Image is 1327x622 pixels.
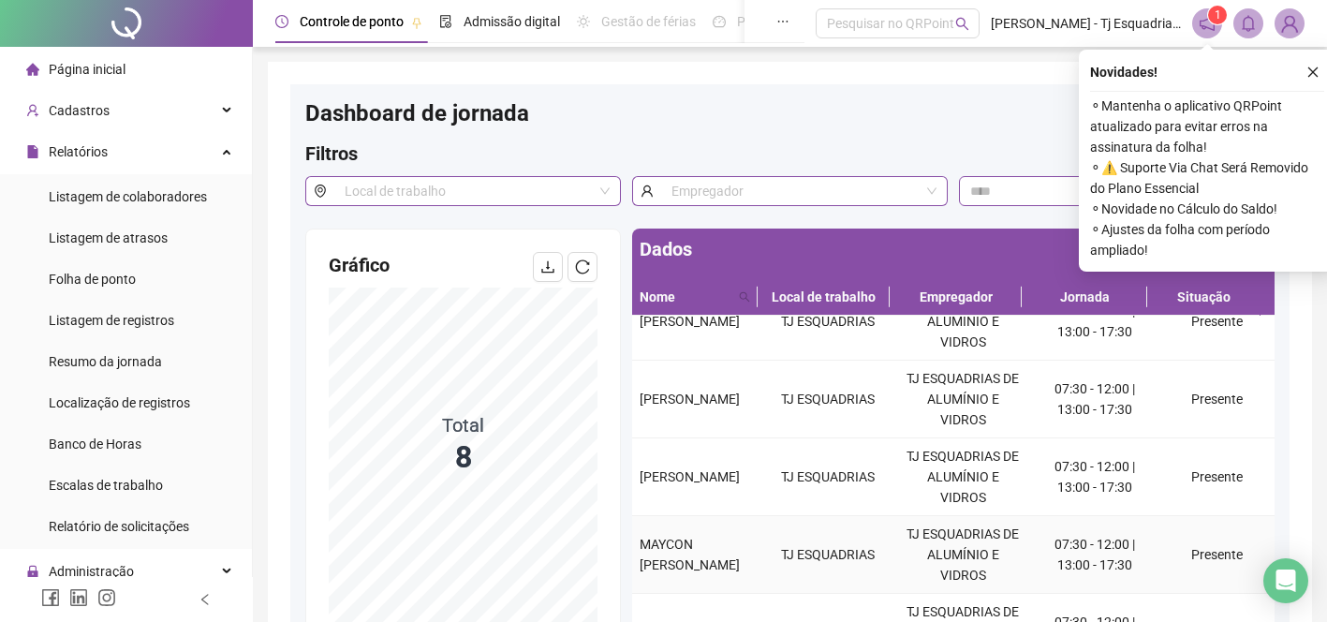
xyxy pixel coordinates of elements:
[760,516,895,594] td: TJ ESQUADRIAS
[760,361,895,438] td: TJ ESQUADRIAS
[895,361,1030,438] td: TJ ESQUADRIAS DE ALUMÍNIO E VIDROS
[1090,219,1324,260] span: ⚬ Ajustes da folha com período ampliado!
[895,516,1030,594] td: TJ ESQUADRIAS DE ALUMÍNIO E VIDROS
[955,17,969,31] span: search
[1275,9,1304,37] img: 92062
[49,144,108,159] span: Relatórios
[275,15,288,28] span: clock-circle
[1030,516,1158,594] td: 07:30 - 12:00 | 13:00 - 17:30
[577,15,590,28] span: sun
[49,189,207,204] span: Listagem de colaboradores
[49,478,163,493] span: Escalas de trabalho
[760,283,895,361] td: TJ ESQUADRIAS
[97,588,116,607] span: instagram
[1263,558,1308,603] div: Open Intercom Messenger
[735,283,754,311] span: search
[1147,279,1261,316] th: Situação
[895,438,1030,516] td: TJ ESQUADRIAS DE ALUMÍNIO E VIDROS
[49,354,162,369] span: Resumo da jornada
[464,14,560,29] span: Admissão digital
[411,17,422,28] span: pushpin
[1022,279,1147,316] th: Jornada
[776,15,789,28] span: ellipsis
[737,14,810,29] span: Painel do DP
[640,238,692,260] span: Dados
[991,13,1181,34] span: [PERSON_NAME] - Tj Esquadrias de alumínio e [PERSON_NAME]
[895,283,1030,361] td: TJ ESQUADRIAS DE ALUMÍNIO E VIDROS
[540,259,555,274] span: download
[760,438,895,516] td: TJ ESQUADRIAS
[1158,361,1275,438] td: Presente
[49,230,168,245] span: Listagem de atrasos
[640,287,731,307] span: Nome
[49,62,125,77] span: Página inicial
[49,103,110,118] span: Cadastros
[640,392,740,407] span: [PERSON_NAME]
[49,564,134,579] span: Administração
[713,15,726,28] span: dashboard
[890,279,1022,316] th: Empregador
[1240,15,1257,32] span: bell
[758,279,890,316] th: Local de trabalho
[1090,157,1324,199] span: ⚬ ⚠️ Suporte Via Chat Será Removido do Plano Essencial
[26,63,39,76] span: home
[1306,66,1320,79] span: close
[300,14,404,29] span: Controle de ponto
[41,588,60,607] span: facebook
[1158,438,1275,516] td: Presente
[1030,361,1158,438] td: 07:30 - 12:00 | 13:00 - 17:30
[1030,283,1158,361] td: 07:30 - 12:00 | 13:00 - 17:30
[199,593,212,606] span: left
[640,537,740,572] span: MAYCON [PERSON_NAME]
[1158,516,1275,594] td: Presente
[49,437,141,452] span: Banco de Horas
[26,145,39,158] span: file
[49,313,174,328] span: Listagem de registros
[305,100,529,126] span: Dashboard de jornada
[1215,8,1221,22] span: 1
[69,588,88,607] span: linkedin
[739,291,750,303] span: search
[1090,96,1324,157] span: ⚬ Mantenha o aplicativo QRPoint atualizado para evitar erros na assinatura da folha!
[305,142,358,165] span: Filtros
[439,15,452,28] span: file-done
[1208,6,1227,24] sup: 1
[575,259,590,274] span: reload
[329,254,390,276] span: Gráfico
[49,519,189,534] span: Relatório de solicitações
[49,272,136,287] span: Folha de ponto
[601,14,696,29] span: Gestão de férias
[305,176,334,206] span: environment
[1158,283,1275,361] td: Presente
[1090,199,1324,219] span: ⚬ Novidade no Cálculo do Saldo!
[1030,438,1158,516] td: 07:30 - 12:00 | 13:00 - 17:30
[640,314,740,329] span: [PERSON_NAME]
[26,565,39,578] span: lock
[640,469,740,484] span: [PERSON_NAME]
[1199,15,1216,32] span: notification
[1090,62,1157,82] span: Novidades !
[49,395,190,410] span: Localização de registros
[26,104,39,117] span: user-add
[632,176,661,206] span: user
